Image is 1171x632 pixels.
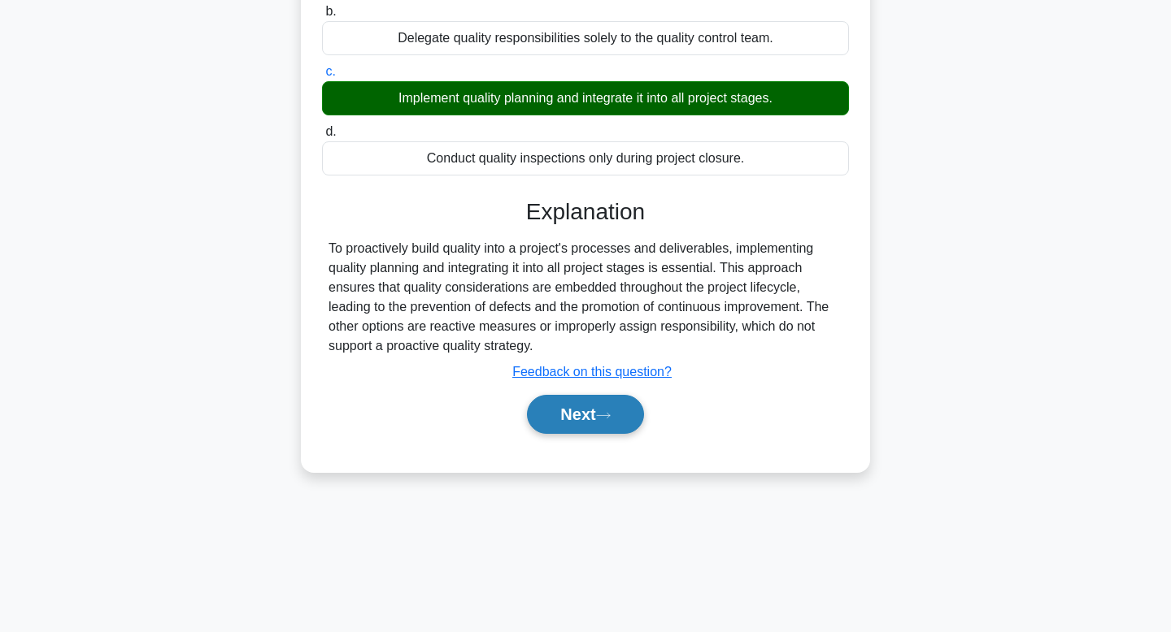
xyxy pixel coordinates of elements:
[527,395,643,434] button: Next
[322,141,849,175] div: Conduct quality inspections only during project closure.
[322,21,849,55] div: Delegate quality responsibilities solely to the quality control team.
[325,4,336,18] span: b.
[325,124,336,138] span: d.
[325,64,335,78] span: c.
[332,198,839,226] h3: Explanation
[512,365,672,379] a: Feedback on this question?
[322,81,849,115] div: Implement quality planning and integrate it into all project stages.
[329,239,842,356] div: To proactively build quality into a project's processes and deliverables, implementing quality pl...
